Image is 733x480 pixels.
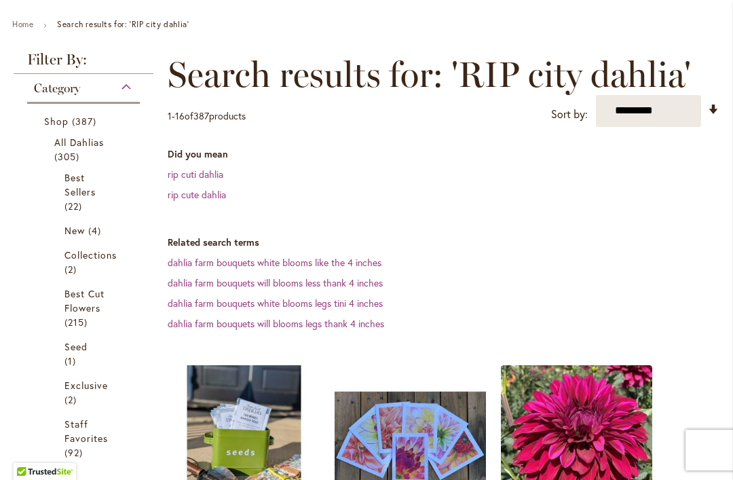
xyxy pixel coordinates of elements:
a: Home [12,19,33,29]
span: 4 [88,223,105,238]
span: 92 [64,445,86,460]
iframe: Launch Accessibility Center [10,432,48,470]
a: New [64,223,106,238]
span: 1 [168,109,172,122]
span: 305 [54,149,83,164]
dt: Related search terms [168,236,719,249]
a: Staff Favorites [64,417,106,460]
span: Shop [44,115,69,128]
span: 2 [64,262,80,276]
span: 387 [193,109,209,122]
span: All Dahlias [54,136,105,149]
a: Exclusive [64,378,106,407]
strong: Search results for: 'RIP city dahlia' [57,19,189,29]
label: Sort by: [551,102,588,127]
span: 16 [175,109,185,122]
span: 215 [64,315,91,329]
a: dahlia farm bouquets white blooms like the 4 inches [168,256,381,269]
span: Category [34,81,80,96]
span: 1 [64,354,79,368]
span: 2 [64,392,80,407]
a: dahlia farm bouquets white blooms legs tini 4 inches [168,297,383,310]
a: dahlia farm bouquets will blooms less thank 4 inches [168,276,383,289]
span: Best Sellers [64,171,96,198]
span: 387 [72,114,100,128]
a: Collections [64,248,106,276]
a: dahlia farm bouquets will blooms legs thank 4 inches [168,317,384,330]
strong: Filter By: [14,52,153,74]
a: All Dahlias [54,135,116,164]
p: - of products [168,105,246,127]
span: Exclusive [64,379,108,392]
a: Seed [64,339,106,368]
span: Best Cut Flowers [64,287,105,314]
span: Collections [64,248,117,261]
a: Shop [44,114,126,128]
dt: Did you mean [168,147,719,161]
a: rip cuti dahlia [168,168,223,181]
a: rip cute dahlia [168,188,226,201]
span: 22 [64,199,86,213]
span: Staff Favorites [64,418,108,445]
a: Best Sellers [64,170,106,213]
span: Search results for: 'RIP city dahlia' [168,54,691,95]
a: Best Cut Flowers [64,287,106,329]
span: Seed [64,340,88,353]
span: New [64,224,85,237]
